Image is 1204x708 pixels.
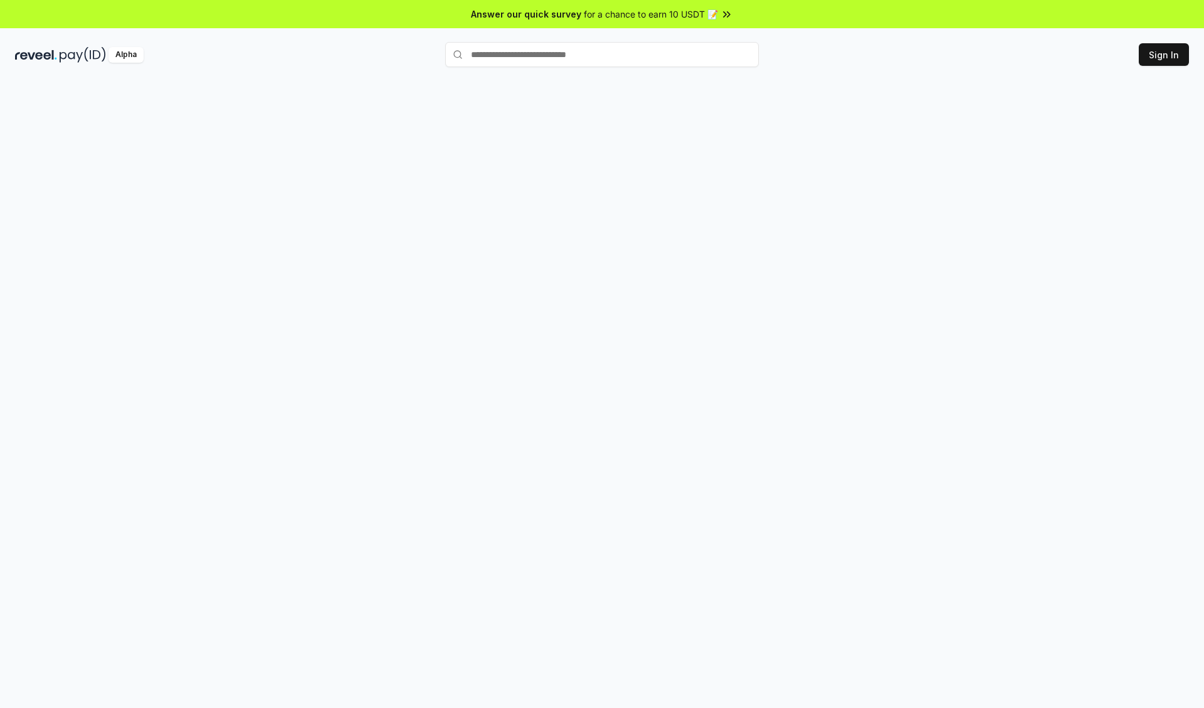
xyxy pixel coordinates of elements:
img: reveel_dark [15,47,57,63]
span: for a chance to earn 10 USDT 📝 [584,8,718,21]
span: Answer our quick survey [471,8,581,21]
div: Alpha [108,47,144,63]
img: pay_id [60,47,106,63]
button: Sign In [1139,43,1189,66]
